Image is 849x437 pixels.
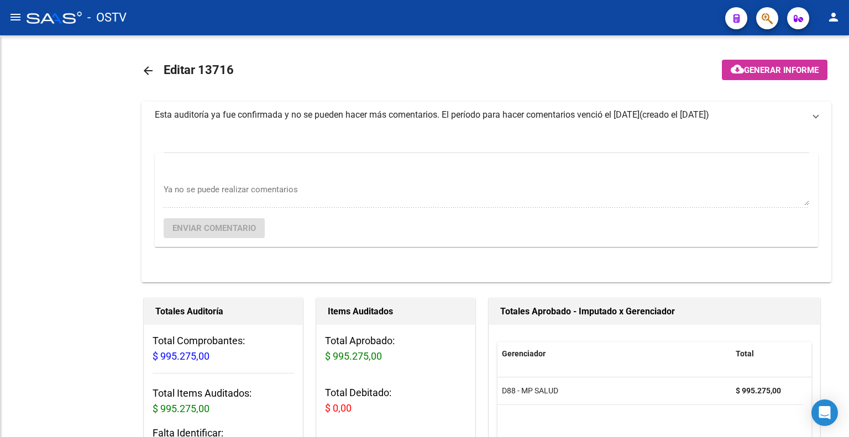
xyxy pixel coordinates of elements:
[141,128,831,282] div: Esta auditoría ya fue confirmada y no se pueden hacer más comentarios. El período para hacer come...
[325,350,382,362] span: $ 995.275,00
[736,349,754,358] span: Total
[87,6,127,30] span: - OSTV
[153,333,294,364] h3: Total Comprobantes:
[153,350,209,362] span: $ 995.275,00
[155,303,291,320] h1: Totales Auditoría
[744,65,819,75] span: Generar informe
[155,109,640,121] div: Esta auditoría ya fue confirmada y no se pueden hacer más comentarios. El período para hacer come...
[9,10,22,24] mat-icon: menu
[164,63,234,77] span: Editar 13716
[153,403,209,414] span: $ 995.275,00
[502,386,558,395] span: D88 - MP SALUD
[722,60,827,80] button: Generar informe
[325,402,352,414] span: $ 0,00
[153,386,294,417] h3: Total Items Auditados:
[731,62,744,76] mat-icon: cloud_download
[141,64,155,77] mat-icon: arrow_back
[497,342,731,366] datatable-header-cell: Gerenciador
[172,223,256,233] span: Enviar comentario
[736,386,781,395] strong: $ 995.275,00
[811,399,838,426] div: Open Intercom Messenger
[328,303,464,320] h1: Items Auditados
[164,218,265,238] button: Enviar comentario
[640,109,709,121] span: (creado el [DATE])
[141,102,831,128] mat-expansion-panel-header: Esta auditoría ya fue confirmada y no se pueden hacer más comentarios. El período para hacer come...
[500,303,809,320] h1: Totales Aprobado - Imputado x Gerenciador
[325,333,467,364] h3: Total Aprobado:
[731,342,803,366] datatable-header-cell: Total
[827,10,840,24] mat-icon: person
[325,385,467,416] h3: Total Debitado:
[502,349,546,358] span: Gerenciador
